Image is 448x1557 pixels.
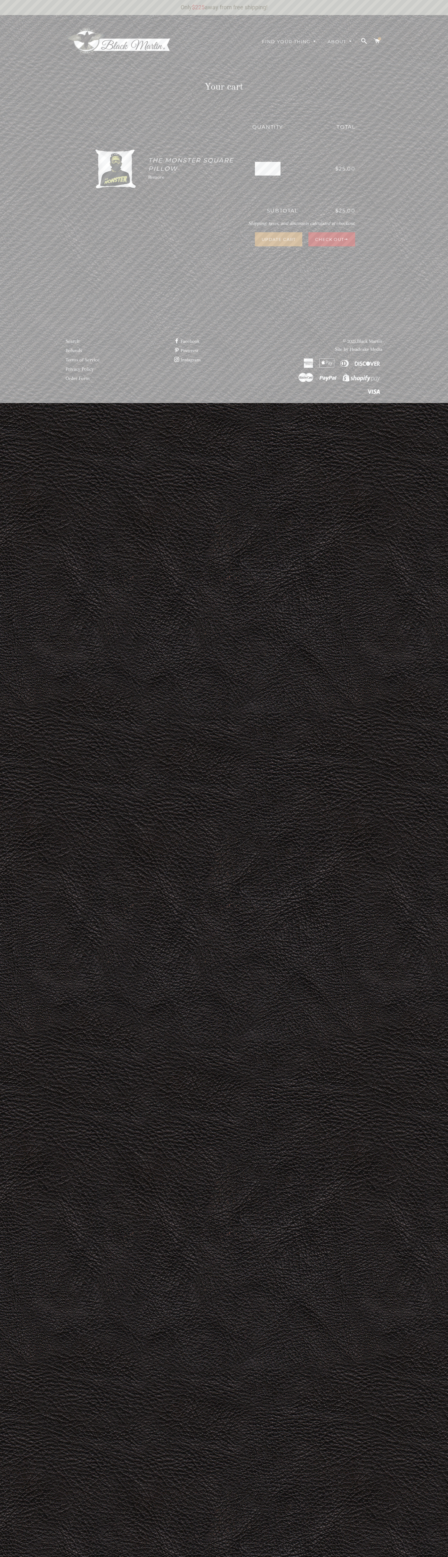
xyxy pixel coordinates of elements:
[357,338,382,344] a: Black Martin
[66,366,94,372] a: Privacy Policy
[335,346,382,352] a: Site by Headcake Media
[319,207,355,215] p: $25.00
[283,337,382,353] p: © 2025,
[66,357,100,363] a: Terms of Service
[285,123,355,131] div: Total
[195,4,205,11] span: 225
[250,123,285,131] div: Quantity
[148,156,250,173] a: The Monster Square Pillow
[323,34,357,50] a: About
[255,232,302,246] button: Update Cart
[174,348,198,353] a: Pinterest
[66,348,82,353] a: Refunds
[66,338,79,344] a: Search
[148,174,164,180] a: Remove
[257,34,322,50] a: Find Your Thing
[174,338,200,344] a: Facebook
[243,261,355,275] iframe: PayPal-paypal
[308,232,355,246] button: Check Out
[246,207,319,215] p: Subtotal
[192,4,195,11] span: $
[335,166,355,172] span: $25.00
[248,220,355,226] em: Shipping, taxes, and discounts calculated at checkout.
[66,375,90,381] a: Order Form
[174,357,201,363] a: Instagram
[93,146,139,192] img: The Monster Square Pillow
[66,28,171,55] img: Black Martin
[93,80,355,94] h1: Your cart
